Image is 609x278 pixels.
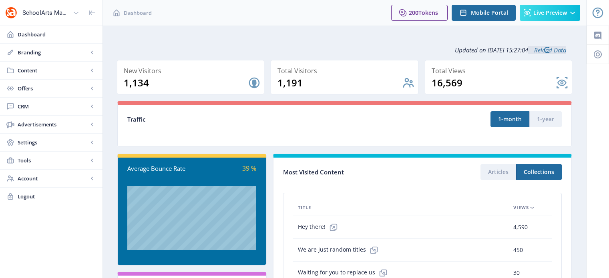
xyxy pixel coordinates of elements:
div: Total Visitors [277,65,414,76]
span: Views [513,203,529,212]
div: 1,134 [124,76,248,89]
span: Dashboard [18,30,96,38]
div: Updated on [DATE] 15:27:04 [117,40,572,60]
span: Logout [18,192,96,200]
span: Advertisements [18,120,88,128]
div: Traffic [127,115,345,124]
span: Title [298,203,311,212]
div: 16,569 [432,76,556,89]
div: Total Views [432,65,569,76]
div: SchoolArts Magazine [22,4,70,22]
button: 1-year [529,111,562,127]
span: CRM [18,102,88,110]
div: Most Visited Content [283,166,422,178]
button: 1-month [490,111,529,127]
a: Reload Data [528,46,566,54]
div: 1,191 [277,76,402,89]
span: Tools [18,156,88,164]
span: We are just random titles [298,242,382,258]
span: Branding [18,48,88,56]
span: Dashboard [124,9,152,17]
span: Live Preview [533,10,567,16]
span: Account [18,174,88,182]
button: Collections [516,164,562,180]
span: 39 % [242,164,256,173]
button: Mobile Portal [452,5,516,21]
button: 200Tokens [391,5,448,21]
span: 30 [513,268,520,278]
span: Hey there! [298,219,342,235]
div: New Visitors [124,65,261,76]
div: Average Bounce Rate [127,164,192,173]
span: Settings [18,138,88,146]
span: 450 [513,245,523,255]
button: Articles [480,164,516,180]
span: Content [18,66,88,74]
button: Live Preview [520,5,580,21]
span: Mobile Portal [471,10,508,16]
span: Tokens [418,9,438,16]
img: properties.app_icon.png [5,6,18,19]
span: 4,590 [513,222,528,232]
span: Offers [18,84,88,92]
